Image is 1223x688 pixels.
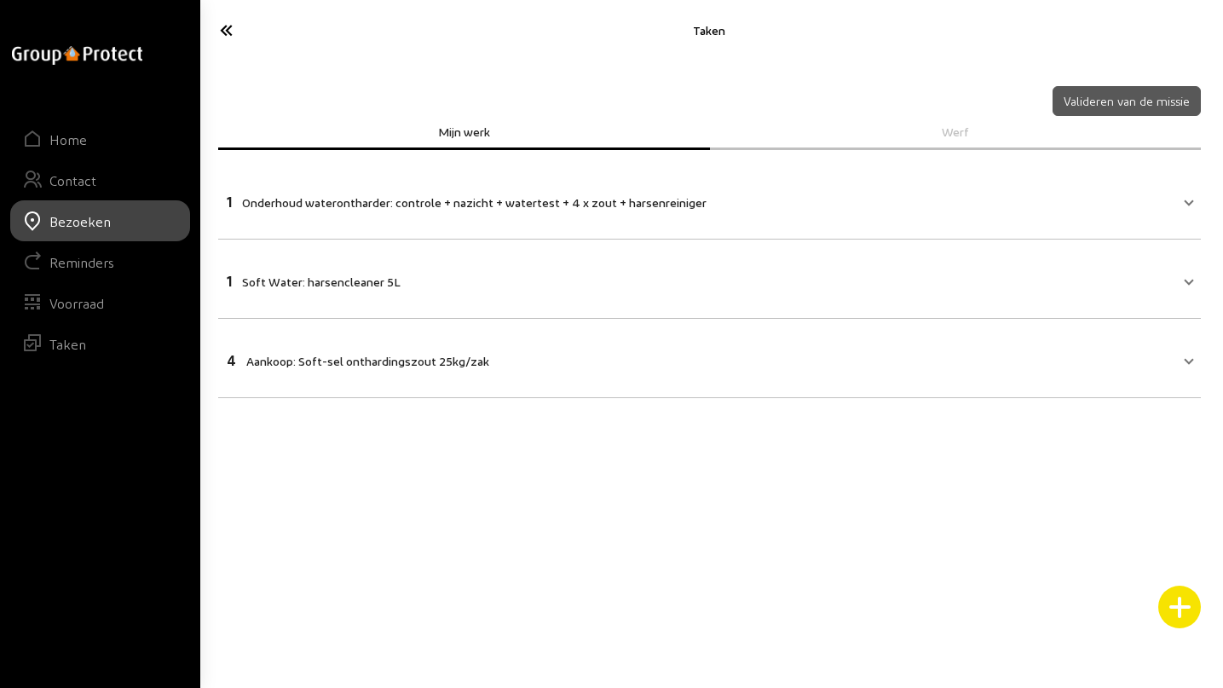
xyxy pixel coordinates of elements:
[10,119,190,159] a: Home
[227,194,232,210] span: 1
[218,171,1201,228] mat-expansion-panel-header: 1Onderhoud waterontharder: controle + nazicht + watertest + 4 x zout + harsenreiniger
[242,275,401,289] span: Soft Water: harsencleaner 5L
[218,250,1201,308] mat-expansion-panel-header: 1Soft Water: harsencleaner 5L
[227,273,232,289] span: 1
[246,354,489,368] span: Aankoop: Soft-sel onthardingszout 25kg/zak
[49,213,111,229] div: Bezoeken
[10,159,190,200] a: Contact
[230,124,698,139] div: Mijn werk
[227,352,236,368] span: 4
[49,295,104,311] div: Voorraad
[367,23,1052,38] div: Taken
[10,282,190,323] a: Voorraad
[49,336,86,352] div: Taken
[49,172,96,188] div: Contact
[722,124,1190,139] div: Werf
[10,200,190,241] a: Bezoeken
[49,131,87,147] div: Home
[10,241,190,282] a: Reminders
[10,323,190,364] a: Taken
[242,195,707,210] span: Onderhoud waterontharder: controle + nazicht + watertest + 4 x zout + harsenreiniger
[218,329,1201,387] mat-expansion-panel-header: 4Aankoop: Soft-sel onthardingszout 25kg/zak
[49,254,114,270] div: Reminders
[12,46,142,65] img: logo-oneline.png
